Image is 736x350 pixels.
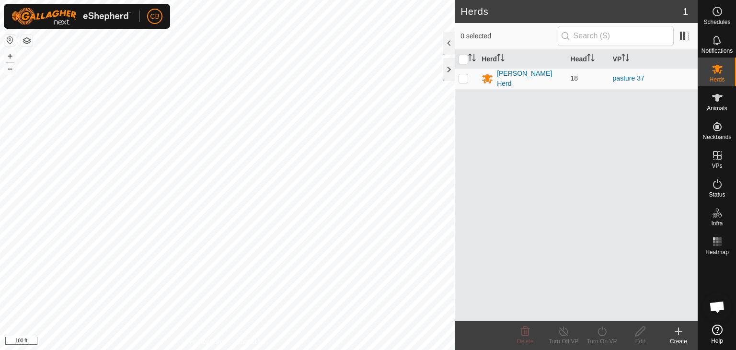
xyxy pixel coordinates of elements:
span: Help [711,338,723,344]
th: Head [567,50,609,69]
span: Heatmap [705,249,729,255]
span: Status [709,192,725,198]
button: Reset Map [4,35,16,46]
img: Gallagher Logo [11,8,131,25]
h2: Herds [460,6,683,17]
input: Search (S) [558,26,674,46]
div: Create [659,337,698,346]
a: Contact Us [237,338,265,346]
span: 1 [683,4,688,19]
th: Herd [478,50,566,69]
span: Herds [709,77,724,82]
span: CB [150,12,159,22]
th: VP [609,50,698,69]
p-sorticon: Activate to sort [621,55,629,63]
span: Schedules [703,19,730,25]
span: 18 [571,74,578,82]
p-sorticon: Activate to sort [497,55,505,63]
a: pasture 37 [613,74,644,82]
span: Animals [707,105,727,111]
span: Neckbands [702,134,731,140]
div: Turn Off VP [544,337,583,346]
span: 0 selected [460,31,557,41]
button: Map Layers [21,35,33,47]
span: Infra [711,221,723,226]
div: [PERSON_NAME] Herd [497,69,563,89]
a: Help [698,321,736,348]
a: Privacy Policy [190,338,226,346]
button: + [4,50,16,62]
span: Delete [517,338,534,345]
span: Notifications [701,48,733,54]
span: VPs [712,163,722,169]
p-sorticon: Activate to sort [468,55,476,63]
p-sorticon: Activate to sort [587,55,595,63]
button: – [4,63,16,74]
div: Edit [621,337,659,346]
div: Turn On VP [583,337,621,346]
div: Open chat [703,292,732,321]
